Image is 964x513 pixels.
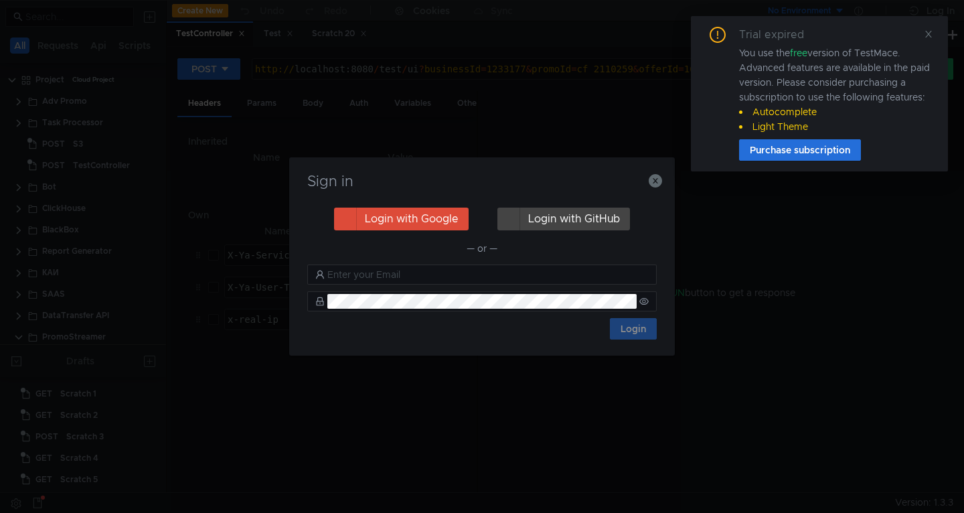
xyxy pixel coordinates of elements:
li: Light Theme [739,119,932,134]
li: Autocomplete [739,104,932,119]
button: Login with Google [334,208,469,230]
button: Login with GitHub [497,208,630,230]
div: You use the version of TestMace. Advanced features are available in the paid version. Please cons... [739,46,932,134]
h3: Sign in [305,173,659,190]
div: — or — [307,240,657,256]
div: Trial expired [739,27,820,43]
span: free [790,47,807,59]
input: Enter your Email [327,267,649,282]
button: Purchase subscription [739,139,861,161]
